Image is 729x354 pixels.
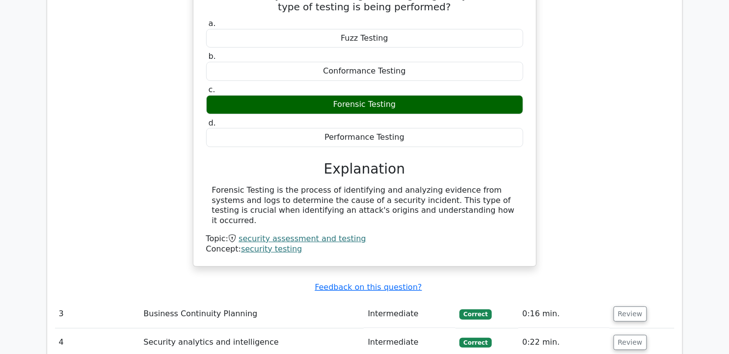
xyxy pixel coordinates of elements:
span: a. [209,19,216,28]
span: c. [209,85,216,94]
button: Review [614,335,647,350]
button: Review [614,306,647,322]
td: Intermediate [364,300,456,328]
h3: Explanation [212,161,517,177]
span: b. [209,51,216,61]
span: d. [209,118,216,127]
td: 3 [55,300,140,328]
a: security testing [241,244,302,253]
span: Correct [459,309,491,319]
td: 0:16 min. [518,300,610,328]
div: Conformance Testing [206,62,523,81]
div: Forensic Testing is the process of identifying and analyzing evidence from systems and logs to de... [212,185,517,226]
a: Feedback on this question? [315,282,422,292]
a: security assessment and testing [239,234,366,243]
div: Forensic Testing [206,95,523,114]
div: Performance Testing [206,128,523,147]
div: Topic: [206,234,523,244]
div: Concept: [206,244,523,254]
td: Business Continuity Planning [139,300,364,328]
span: Correct [459,338,491,348]
div: Fuzz Testing [206,29,523,48]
